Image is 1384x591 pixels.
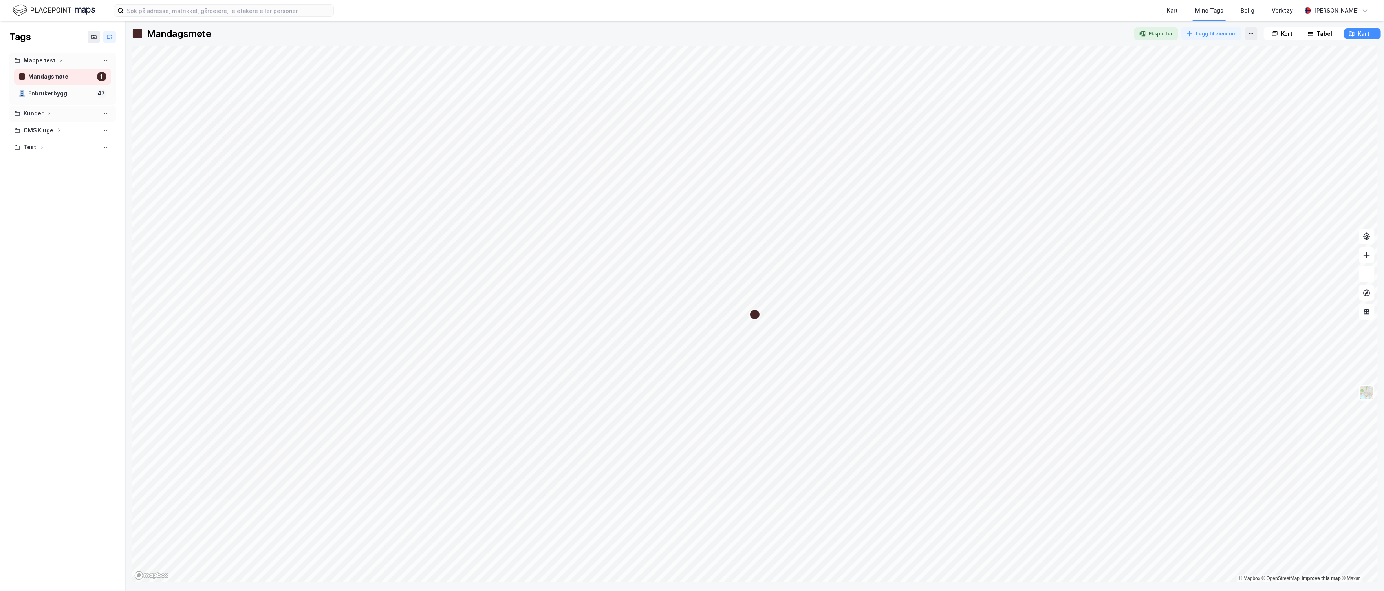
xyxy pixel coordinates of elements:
div: Tags [9,31,31,43]
div: Test [24,143,36,152]
div: Kart [1167,6,1178,15]
div: Mappe test [24,56,55,66]
a: Enbrukerbygg47 [14,86,111,102]
div: 47 [96,89,106,98]
div: Mandagsmøte [28,72,94,82]
img: Z [1359,385,1374,400]
a: Mapbox [1239,576,1260,581]
img: logo.f888ab2527a4732fd821a326f86c7f29.svg [13,4,95,17]
button: Eksporter [1134,27,1178,40]
canvas: Map [132,46,1378,583]
div: Enbrukerbygg [28,89,93,99]
div: [PERSON_NAME] [1314,6,1359,15]
div: Kunder [24,109,44,119]
div: Kart [1358,29,1370,38]
div: CMS Kluge [24,126,53,135]
a: OpenStreetMap [1262,576,1300,581]
div: Verktøy [1272,6,1293,15]
a: Improve this map [1302,576,1341,581]
a: Maxar [1342,576,1360,581]
iframe: Chat Widget [1345,553,1384,591]
div: Map marker [749,309,761,320]
a: Mandagsmøte1 [14,69,111,85]
button: Legg til eiendom [1181,27,1242,40]
div: Bolig [1241,6,1254,15]
div: Mandagsmøte [147,27,211,40]
div: 1 [97,72,106,81]
div: Tabell [1317,29,1334,38]
div: Kort [1281,29,1292,38]
a: Mapbox homepage [134,571,169,580]
input: Søk på adresse, matrikkel, gårdeiere, leietakere eller personer [124,5,333,16]
div: Mine Tags [1195,6,1223,15]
